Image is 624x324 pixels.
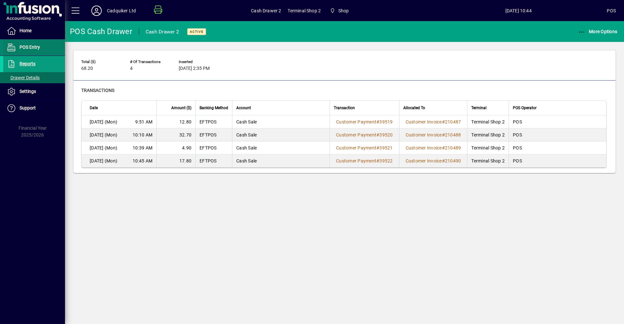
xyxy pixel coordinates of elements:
span: # [376,119,379,124]
span: Shop [338,6,349,16]
span: 210488 [445,132,461,137]
span: POS Operator [513,104,537,111]
a: Customer Invoice#210489 [403,144,463,151]
div: Cadquiker Ltd [107,6,136,16]
td: POS [509,141,606,154]
td: POS [509,154,606,167]
td: 17.80 [156,154,195,167]
span: # [376,158,379,163]
span: Customer Invoice [406,158,442,163]
span: 10:39 AM [133,145,152,151]
span: POS Entry [19,45,40,50]
td: POS [509,115,606,128]
span: Customer Payment [336,145,376,150]
span: Transactions [81,88,114,93]
td: EFTPOS [195,154,232,167]
span: Customer Invoice [406,145,442,150]
span: 210490 [445,158,461,163]
div: Cash Drawer 2 [146,27,179,37]
a: Customer Invoice#210488 [403,131,463,138]
a: Customer Payment#39519 [334,118,395,125]
span: Support [19,105,36,110]
a: Customer Payment#39520 [334,131,395,138]
span: Terminal Shop 2 [288,6,321,16]
td: Cash Sale [232,154,330,167]
td: 12.80 [156,115,195,128]
span: Home [19,28,32,33]
td: EFTPOS [195,115,232,128]
td: Terminal Shop 2 [467,115,509,128]
span: 9:51 AM [135,119,152,125]
td: Cash Sale [232,128,330,141]
span: Transaction [334,104,355,111]
span: 39519 [379,119,393,124]
div: POS Cash Drawer [70,26,132,37]
a: Support [3,100,65,116]
span: More Options [578,29,617,34]
td: 32.70 [156,128,195,141]
a: Customer Payment#39522 [334,157,395,164]
span: Reports [19,61,35,66]
span: Allocated To [403,104,425,111]
span: 210489 [445,145,461,150]
span: # [442,132,445,137]
span: 10:10 AM [133,132,152,138]
span: Cash Drawer 2 [251,6,281,16]
span: [DATE] (Mon) [90,119,117,125]
button: Profile [86,5,107,17]
span: Customer Payment [336,132,376,137]
span: Customer Payment [336,158,376,163]
span: [DATE] (Mon) [90,132,117,138]
span: 4 [130,66,133,71]
span: Customer Invoice [406,119,442,124]
a: POS Entry [3,39,65,56]
span: # [442,158,445,163]
span: Banking Method [200,104,228,111]
span: # of Transactions [130,60,169,64]
a: Customer Invoice#210487 [403,118,463,125]
td: EFTPOS [195,141,232,154]
span: # [376,145,379,150]
span: Active [190,30,203,34]
span: [DATE] (Mon) [90,158,117,164]
span: Account [236,104,251,111]
td: Terminal Shop 2 [467,128,509,141]
a: Customer Invoice#210490 [403,157,463,164]
td: Terminal Shop 2 [467,141,509,154]
a: Settings [3,84,65,100]
a: Home [3,23,65,39]
span: Date [90,104,98,111]
span: # [442,145,445,150]
span: Amount ($) [171,104,191,111]
span: Shop [327,5,351,17]
td: Terminal Shop 2 [467,154,509,167]
td: POS [509,128,606,141]
span: 39520 [379,132,393,137]
td: Cash Sale [232,141,330,154]
span: [DATE] (Mon) [90,145,117,151]
span: # [376,132,379,137]
span: 210487 [445,119,461,124]
span: 68.20 [81,66,93,71]
span: Drawer Details [6,75,40,80]
span: Total ($) [81,60,120,64]
span: 10:45 AM [133,158,152,164]
div: POS [607,6,616,16]
td: Cash Sale [232,115,330,128]
span: [DATE] 10:44 [430,6,607,16]
span: Customer Payment [336,119,376,124]
span: 39522 [379,158,393,163]
span: Inserted [179,60,218,64]
span: [DATE] 2:35 PM [179,66,210,71]
span: # [442,119,445,124]
span: 39521 [379,145,393,150]
td: EFTPOS [195,128,232,141]
a: Drawer Details [3,72,65,83]
span: Terminal [471,104,487,111]
span: Settings [19,89,36,94]
span: Customer Invoice [406,132,442,137]
button: More Options [576,26,619,37]
a: Customer Payment#39521 [334,144,395,151]
td: 4.90 [156,141,195,154]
